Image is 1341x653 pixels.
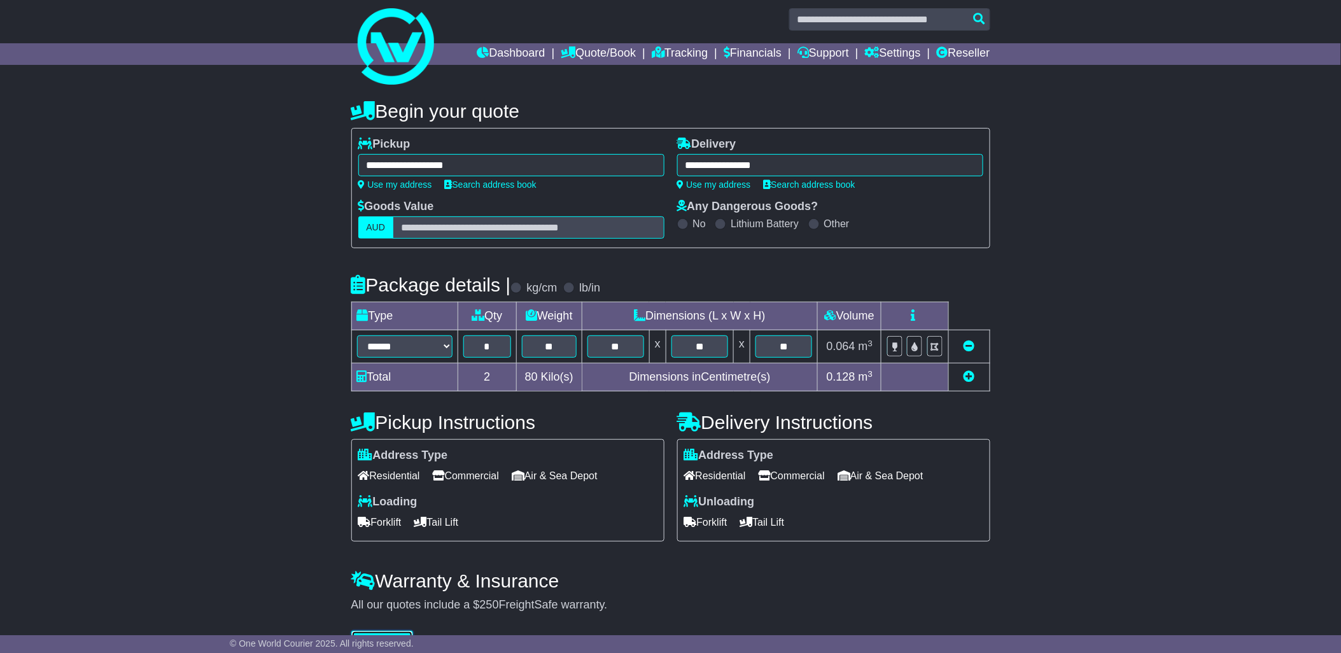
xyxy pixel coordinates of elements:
td: Weight [517,302,582,330]
a: Use my address [358,179,432,190]
h4: Warranty & Insurance [351,570,990,591]
label: Any Dangerous Goods? [677,200,818,214]
span: m [859,370,873,383]
span: 80 [525,370,538,383]
label: Lithium Battery [731,218,799,230]
span: m [859,340,873,353]
span: Forklift [684,512,727,532]
td: Volume [818,302,881,330]
sup: 3 [868,339,873,348]
label: Address Type [684,449,774,463]
td: Dimensions (L x W x H) [582,302,818,330]
span: Commercial [433,466,499,486]
h4: Delivery Instructions [677,412,990,433]
a: Support [797,43,849,65]
td: Total [351,363,458,391]
td: x [649,330,666,363]
span: Air & Sea Depot [838,466,923,486]
label: No [693,218,706,230]
span: Forklift [358,512,402,532]
label: AUD [358,216,394,239]
sup: 3 [868,369,873,379]
a: Add new item [964,370,975,383]
label: Goods Value [358,200,434,214]
td: x [734,330,750,363]
td: Dimensions in Centimetre(s) [582,363,818,391]
span: Commercial [759,466,825,486]
a: Tracking [652,43,708,65]
td: Type [351,302,458,330]
td: 2 [458,363,517,391]
h4: Begin your quote [351,101,990,122]
span: 250 [480,598,499,611]
a: Financials [724,43,782,65]
h4: Package details | [351,274,511,295]
label: Other [824,218,850,230]
button: Get Quotes [351,631,414,653]
a: Search address book [764,179,855,190]
a: Use my address [677,179,751,190]
label: kg/cm [526,281,557,295]
a: Settings [865,43,921,65]
a: Remove this item [964,340,975,353]
label: Address Type [358,449,448,463]
label: Pickup [358,137,411,151]
span: Residential [358,466,420,486]
div: All our quotes include a $ FreightSafe warranty. [351,598,990,612]
a: Reseller [936,43,990,65]
span: 0.064 [827,340,855,353]
span: Air & Sea Depot [512,466,598,486]
a: Quote/Book [561,43,636,65]
label: Loading [358,495,418,509]
h4: Pickup Instructions [351,412,664,433]
td: Qty [458,302,517,330]
label: lb/in [579,281,600,295]
td: Kilo(s) [517,363,582,391]
label: Unloading [684,495,755,509]
label: Delivery [677,137,736,151]
span: © One World Courier 2025. All rights reserved. [230,638,414,649]
a: Dashboard [477,43,545,65]
span: 0.128 [827,370,855,383]
a: Search address book [445,179,537,190]
span: Residential [684,466,746,486]
span: Tail Lift [414,512,459,532]
span: Tail Lift [740,512,785,532]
